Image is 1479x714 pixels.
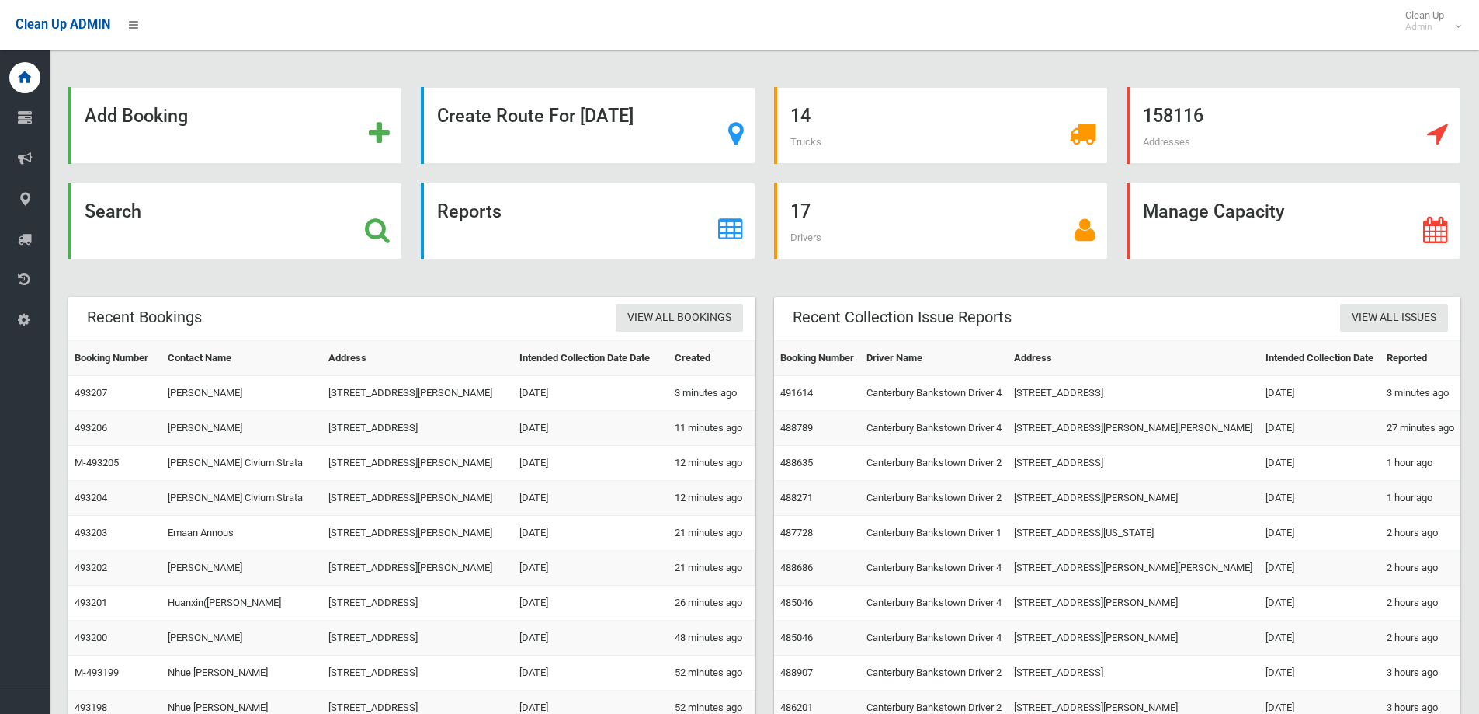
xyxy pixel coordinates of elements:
[780,422,813,434] a: 488789
[75,492,107,503] a: 493204
[1380,656,1460,691] td: 3 hours ago
[161,376,321,411] td: [PERSON_NAME]
[668,481,755,516] td: 12 minutes ago
[68,341,161,376] th: Booking Number
[1008,446,1259,481] td: [STREET_ADDRESS]
[860,656,1009,691] td: Canterbury Bankstown Driver 2
[774,341,860,376] th: Booking Number
[437,200,502,222] strong: Reports
[75,632,107,643] a: 493200
[16,17,110,32] span: Clean Up ADMIN
[421,87,755,164] a: Create Route For [DATE]
[322,411,513,446] td: [STREET_ADDRESS]
[1380,586,1460,621] td: 2 hours ago
[860,411,1009,446] td: Canterbury Bankstown Driver 4
[1380,446,1460,481] td: 1 hour ago
[161,656,321,691] td: Nhue [PERSON_NAME]
[780,492,813,503] a: 488271
[860,586,1009,621] td: Canterbury Bankstown Driver 4
[1143,200,1284,222] strong: Manage Capacity
[68,302,220,333] header: Recent Bookings
[668,516,755,551] td: 21 minutes ago
[75,702,107,713] a: 493198
[68,87,402,164] a: Add Booking
[1380,411,1460,446] td: 27 minutes ago
[513,411,668,446] td: [DATE]
[161,446,321,481] td: [PERSON_NAME] Civium Strata
[1008,586,1259,621] td: [STREET_ADDRESS][PERSON_NAME]
[161,481,321,516] td: [PERSON_NAME] Civium Strata
[860,446,1009,481] td: Canterbury Bankstown Driver 2
[790,200,811,222] strong: 17
[1259,621,1380,656] td: [DATE]
[75,667,119,678] a: M-493199
[1380,376,1460,411] td: 3 minutes ago
[1008,376,1259,411] td: [STREET_ADDRESS]
[161,516,321,551] td: Emaan Annous
[75,422,107,434] a: 493206
[780,457,813,468] a: 488635
[322,481,513,516] td: [STREET_ADDRESS][PERSON_NAME]
[1259,376,1380,411] td: [DATE]
[780,387,813,399] a: 491614
[161,586,321,621] td: Huanxin([PERSON_NAME]
[1008,516,1259,551] td: [STREET_ADDRESS][US_STATE]
[860,481,1009,516] td: Canterbury Bankstown Driver 2
[1008,551,1259,586] td: [STREET_ADDRESS][PERSON_NAME][PERSON_NAME]
[860,621,1009,656] td: Canterbury Bankstown Driver 4
[1259,656,1380,691] td: [DATE]
[780,527,813,538] a: 487728
[513,586,668,621] td: [DATE]
[322,551,513,586] td: [STREET_ADDRESS][PERSON_NAME]
[513,446,668,481] td: [DATE]
[322,586,513,621] td: [STREET_ADDRESS]
[790,136,821,148] span: Trucks
[1008,341,1259,376] th: Address
[860,341,1009,376] th: Driver Name
[75,457,119,468] a: M-493205
[668,341,755,376] th: Created
[790,105,811,127] strong: 14
[668,446,755,481] td: 12 minutes ago
[790,232,821,243] span: Drivers
[780,632,813,643] a: 485046
[668,621,755,656] td: 48 minutes ago
[1340,304,1448,333] a: View All Issues
[322,376,513,411] td: [STREET_ADDRESS][PERSON_NAME]
[322,621,513,656] td: [STREET_ADDRESS]
[1259,411,1380,446] td: [DATE]
[1008,656,1259,691] td: [STREET_ADDRESS]
[668,656,755,691] td: 52 minutes ago
[668,411,755,446] td: 11 minutes ago
[75,527,107,538] a: 493203
[774,87,1108,164] a: 14 Trucks
[322,341,513,376] th: Address
[322,656,513,691] td: [STREET_ADDRESS]
[513,551,668,586] td: [DATE]
[1259,516,1380,551] td: [DATE]
[161,551,321,586] td: [PERSON_NAME]
[68,183,402,259] a: Search
[668,586,755,621] td: 26 minutes ago
[1380,341,1460,376] th: Reported
[668,551,755,586] td: 21 minutes ago
[1259,481,1380,516] td: [DATE]
[1259,586,1380,621] td: [DATE]
[1259,341,1380,376] th: Intended Collection Date
[513,481,668,516] td: [DATE]
[860,376,1009,411] td: Canterbury Bankstown Driver 4
[668,376,755,411] td: 3 minutes ago
[1380,551,1460,586] td: 2 hours ago
[1380,481,1460,516] td: 1 hour ago
[774,183,1108,259] a: 17 Drivers
[1380,621,1460,656] td: 2 hours ago
[1127,87,1460,164] a: 158116 Addresses
[1127,183,1460,259] a: Manage Capacity
[860,516,1009,551] td: Canterbury Bankstown Driver 1
[1259,551,1380,586] td: [DATE]
[513,516,668,551] td: [DATE]
[75,387,107,399] a: 493207
[513,376,668,411] td: [DATE]
[780,667,813,678] a: 488907
[860,551,1009,586] td: Canterbury Bankstown Driver 4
